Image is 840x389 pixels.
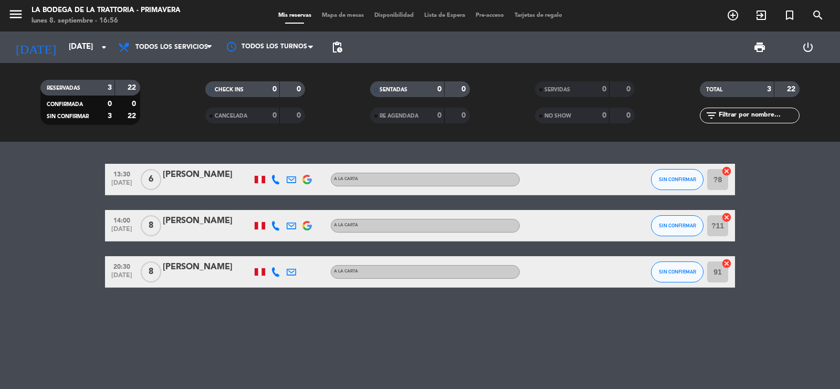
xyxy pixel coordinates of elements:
[626,112,633,119] strong: 0
[215,113,247,119] span: CANCELADA
[437,112,442,119] strong: 0
[8,6,24,22] i: menu
[98,41,110,54] i: arrow_drop_down
[369,13,419,18] span: Disponibilidad
[109,167,135,180] span: 13:30
[47,102,83,107] span: CONFIRMADA
[109,272,135,284] span: [DATE]
[135,44,208,51] span: Todos los servicios
[334,269,358,274] span: A la carta
[470,13,509,18] span: Pre-acceso
[132,100,138,108] strong: 0
[331,41,343,54] span: pending_actions
[544,87,570,92] span: SERVIDAS
[141,215,161,236] span: 8
[163,168,252,182] div: [PERSON_NAME]
[141,169,161,190] span: 6
[659,269,696,275] span: SIN CONFIRMAR
[705,109,718,122] i: filter_list
[141,261,161,282] span: 8
[651,215,703,236] button: SIN CONFIRMAR
[602,86,606,93] strong: 0
[302,221,312,230] img: google-logo.png
[721,212,732,223] i: cancel
[626,86,633,93] strong: 0
[109,260,135,272] span: 20:30
[47,86,80,91] span: RESERVADAS
[812,9,824,22] i: search
[706,87,722,92] span: TOTAL
[718,110,799,121] input: Filtrar por nombre...
[784,31,832,63] div: LOG OUT
[509,13,568,18] span: Tarjetas de regalo
[651,169,703,190] button: SIN CONFIRMAR
[128,84,138,91] strong: 22
[8,36,64,59] i: [DATE]
[721,166,732,176] i: cancel
[437,86,442,93] strong: 0
[651,261,703,282] button: SIN CONFIRMAR
[787,86,797,93] strong: 22
[8,6,24,26] button: menu
[334,177,358,181] span: A la carta
[215,87,244,92] span: CHECK INS
[659,223,696,228] span: SIN CONFIRMAR
[419,13,470,18] span: Lista de Espera
[802,41,814,54] i: power_settings_new
[272,86,277,93] strong: 0
[755,9,768,22] i: exit_to_app
[109,226,135,238] span: [DATE]
[721,258,732,269] i: cancel
[602,112,606,119] strong: 0
[753,41,766,54] span: print
[297,86,303,93] strong: 0
[297,112,303,119] strong: 0
[272,112,277,119] strong: 0
[659,176,696,182] span: SIN CONFIRMAR
[108,112,112,120] strong: 3
[108,84,112,91] strong: 3
[109,180,135,192] span: [DATE]
[727,9,739,22] i: add_circle_outline
[544,113,571,119] span: NO SHOW
[47,114,89,119] span: SIN CONFIRMAR
[128,112,138,120] strong: 22
[380,113,418,119] span: RE AGENDADA
[108,100,112,108] strong: 0
[334,223,358,227] span: A la carta
[163,214,252,228] div: [PERSON_NAME]
[31,5,181,16] div: La Bodega de la Trattoria - Primavera
[109,214,135,226] span: 14:00
[317,13,369,18] span: Mapa de mesas
[302,175,312,184] img: google-logo.png
[767,86,771,93] strong: 3
[783,9,796,22] i: turned_in_not
[461,112,468,119] strong: 0
[31,16,181,26] div: lunes 8. septiembre - 16:56
[380,87,407,92] span: SENTADAS
[461,86,468,93] strong: 0
[273,13,317,18] span: Mis reservas
[163,260,252,274] div: [PERSON_NAME]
